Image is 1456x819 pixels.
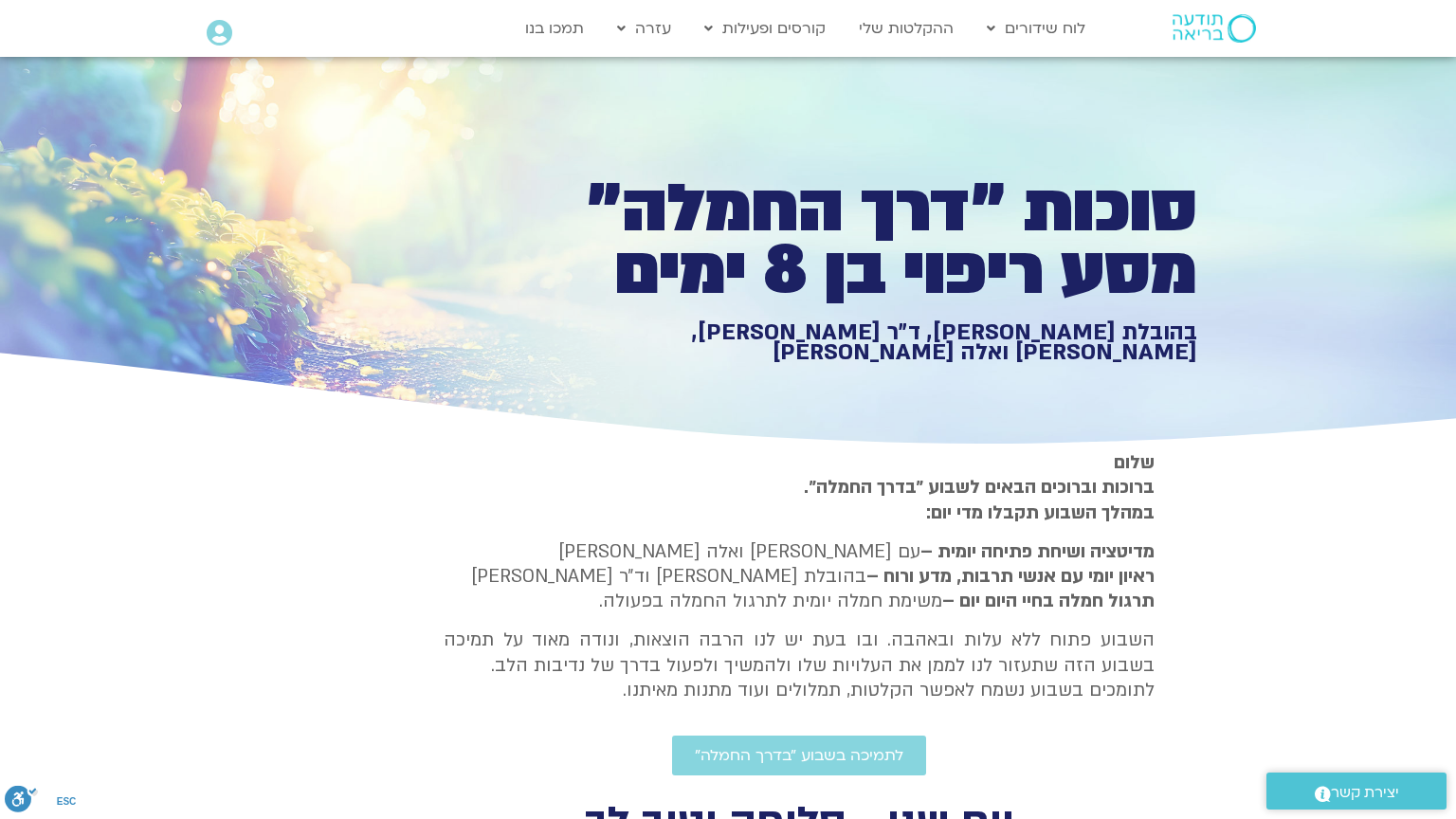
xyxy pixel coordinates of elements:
p: עם [PERSON_NAME] ואלה [PERSON_NAME] בהובלת [PERSON_NAME] וד״ר [PERSON_NAME] משימת חמלה יומית לתרג... [444,539,1155,614]
span: לתמיכה בשבוע ״בדרך החמלה״ [695,747,903,764]
span: יצירת קשר [1331,780,1399,806]
img: תודעה בריאה [1173,14,1256,43]
h1: בהובלת [PERSON_NAME], ד״ר [PERSON_NAME], [PERSON_NAME] ואלה [PERSON_NAME] [540,322,1197,363]
p: השבוע פתוח ללא עלות ובאהבה. ובו בעת יש לנו הרבה הוצאות, ונודה מאוד על תמיכה בשבוע הזה שתעזור לנו ... [444,628,1155,702]
a: קורסים ופעילות [695,10,835,46]
h1: סוכות ״דרך החמלה״ מסע ריפוי בן 8 ימים [540,178,1197,302]
b: תרגול חמלה בחיי היום יום – [942,589,1155,613]
a: ההקלטות שלי [849,10,963,46]
strong: שלום [1114,450,1155,475]
a: עזרה [608,10,681,46]
strong: מדיטציה ושיחת פתיחה יומית – [920,539,1155,564]
a: תמכו בנו [516,10,593,46]
a: יצירת קשר [1266,773,1447,810]
a: לוח שידורים [977,10,1095,46]
a: לתמיכה בשבוע ״בדרך החמלה״ [672,736,926,775]
strong: ברוכות וברוכים הבאים לשבוע ״בדרך החמלה״. במהלך השבוע תקבלו מדי יום: [804,475,1155,524]
b: ראיון יומי עם אנשי תרבות, מדע ורוח – [866,564,1155,589]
